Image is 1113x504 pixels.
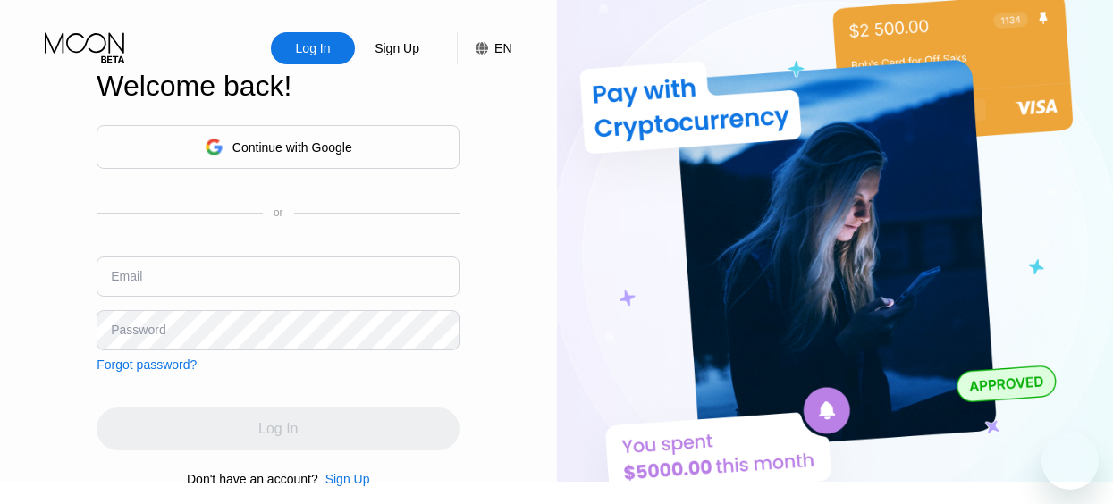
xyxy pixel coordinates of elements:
div: Continue with Google [232,140,352,155]
div: Forgot password? [97,357,197,372]
div: Sign Up [318,472,370,486]
div: Log In [294,39,333,57]
div: Email [111,269,142,283]
div: Welcome back! [97,70,460,103]
iframe: Button to launch messaging window [1041,433,1099,490]
div: EN [494,41,511,55]
div: Continue with Google [97,125,460,169]
div: Sign Up [325,472,370,486]
div: Log In [271,32,355,64]
div: EN [457,32,511,64]
div: or [274,206,283,219]
div: Sign Up [355,32,439,64]
div: Don't have an account? [187,472,318,486]
div: Password [111,323,165,337]
div: Sign Up [373,39,421,57]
